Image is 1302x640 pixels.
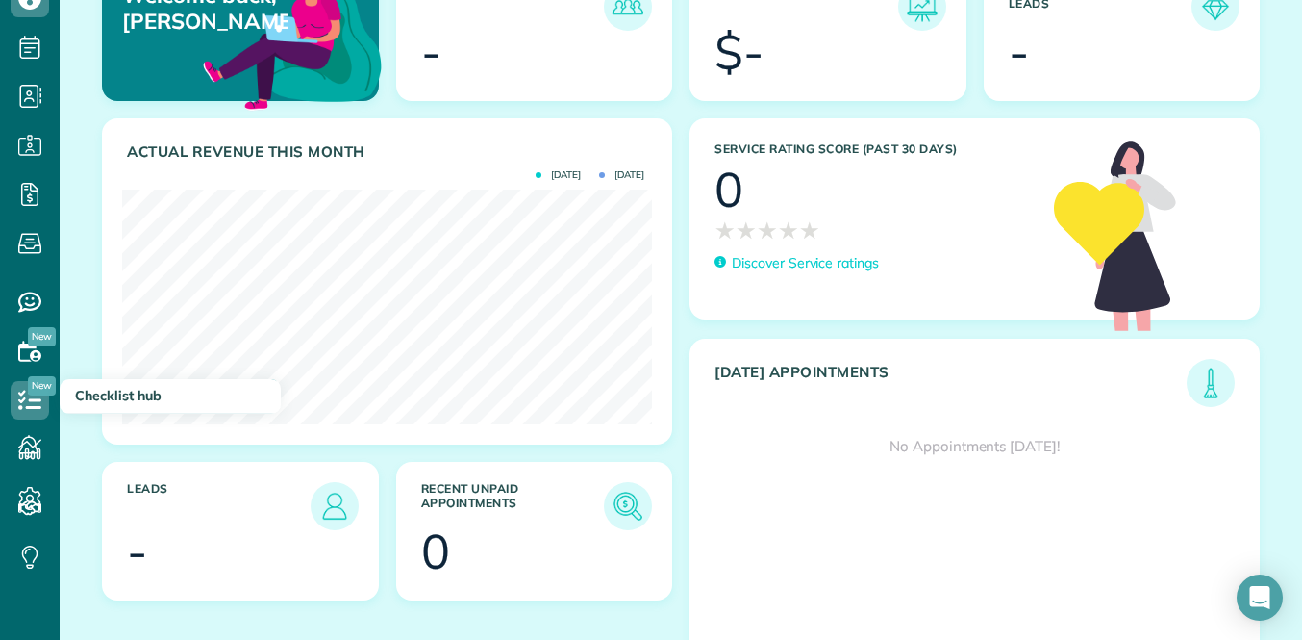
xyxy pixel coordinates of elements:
img: icon_unpaid_appointments-47b8ce3997adf2238b356f14209ab4cced10bd1f174958f3ca8f1d0dd7fffeee.png [609,487,647,525]
div: - [127,527,147,576]
span: ★ [778,214,799,247]
h3: [DATE] Appointments [714,364,1187,407]
span: [DATE] [536,170,581,180]
div: - [1009,28,1029,76]
span: [DATE] [599,170,644,180]
h3: Actual Revenue this month [127,143,652,161]
div: - [421,28,441,76]
span: Checklist hub [75,387,162,404]
div: Open Intercom Messenger [1237,575,1283,621]
p: Discover Service ratings [732,253,879,273]
a: Discover Service ratings [714,253,879,273]
h3: Leads [127,482,311,530]
span: ★ [714,214,736,247]
div: 0 [714,166,743,214]
div: $- [714,28,764,76]
img: icon_leads-1bed01f49abd5b7fead27621c3d59655bb73ed531f8eeb49469d10e621d6b896.png [315,487,354,525]
div: 0 [421,527,450,576]
span: ★ [757,214,778,247]
h3: Service Rating score (past 30 days) [714,142,1035,156]
span: ★ [799,214,820,247]
span: New [28,327,56,346]
span: ★ [736,214,757,247]
h3: Recent unpaid appointments [421,482,605,530]
span: New [28,376,56,396]
img: icon_todays_appointments-901f7ab196bb0bea1936b74009e4eb5ffbc2d2711fa7634e0d609ed5ef32b18b.png [1191,364,1230,402]
div: No Appointments [DATE]! [690,407,1259,486]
